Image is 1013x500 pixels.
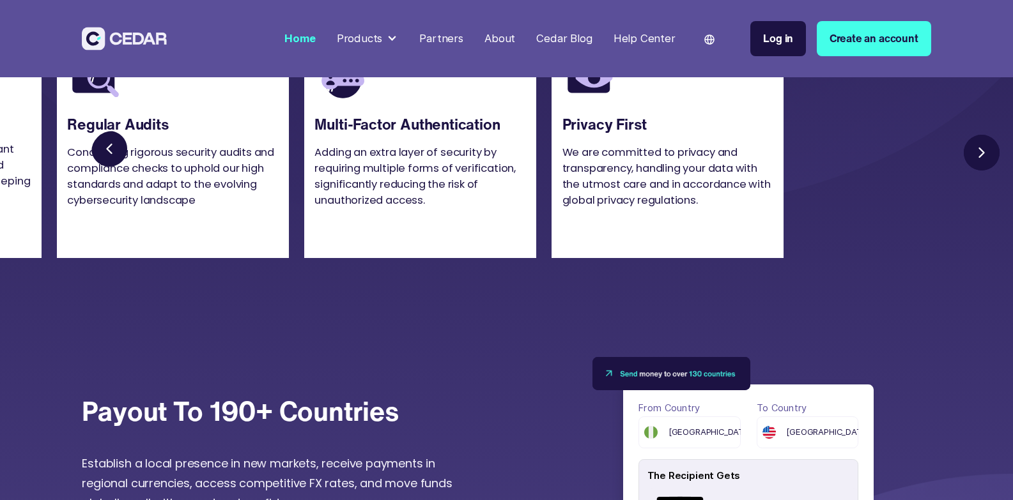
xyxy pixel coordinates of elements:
[536,31,592,47] div: Cedar Blog
[82,395,399,427] div: Payout to 190+ countries
[669,426,752,439] span: [GEOGRAPHIC_DATA]
[750,21,806,56] a: Log in
[614,31,676,47] div: Help Center
[961,131,1003,173] a: Next slide
[763,31,793,47] div: Log in
[817,21,931,56] a: Create an account
[484,31,515,47] div: About
[531,24,598,53] a: Cedar Blog
[644,426,658,439] img: NGN flag
[762,426,776,439] img: USD flag
[91,131,134,173] a: Previous slide
[757,400,859,416] label: To country
[331,26,403,52] div: Products
[786,426,870,439] span: [GEOGRAPHIC_DATA]
[414,24,468,53] a: Partners
[284,31,315,47] div: Home
[638,400,741,416] label: From country
[337,31,383,47] div: Products
[647,464,858,488] div: The Recipient Gets
[279,24,321,53] a: Home
[608,24,681,53] a: Help Center
[479,24,521,53] a: About
[419,31,463,47] div: Partners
